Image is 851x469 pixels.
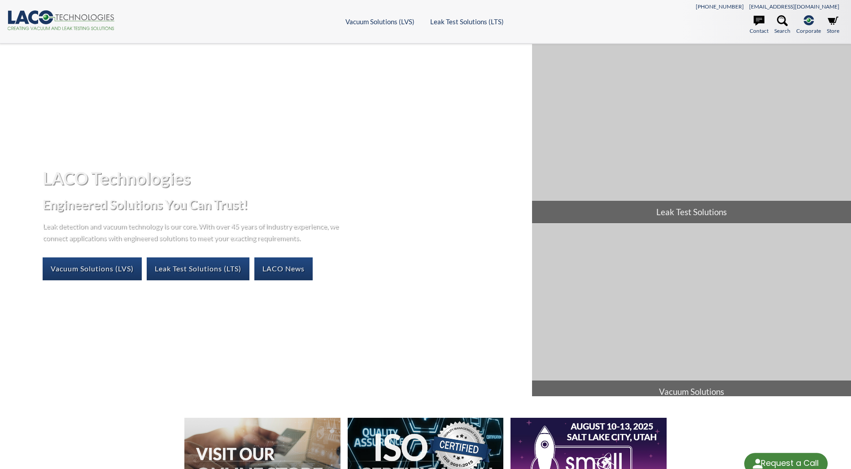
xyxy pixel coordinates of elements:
span: Corporate [796,27,821,35]
a: Vacuum Solutions (LVS) [345,18,415,26]
a: Leak Test Solutions [532,44,851,223]
a: Vacuum Solutions (LVS) [43,257,142,280]
a: [PHONE_NUMBER] [696,3,744,10]
span: Vacuum Solutions [532,381,851,403]
a: Leak Test Solutions (LTS) [430,18,504,26]
a: Store [827,15,839,35]
h1: LACO Technologies [43,167,525,189]
span: Leak Test Solutions [532,201,851,223]
h2: Engineered Solutions You Can Trust! [43,196,525,213]
a: Contact [750,15,768,35]
a: Vacuum Solutions [532,224,851,403]
a: Search [774,15,790,35]
a: [EMAIL_ADDRESS][DOMAIN_NAME] [749,3,839,10]
a: Leak Test Solutions (LTS) [147,257,249,280]
p: Leak detection and vacuum technology is our core. With over 45 years of industry experience, we c... [43,220,343,243]
a: LACO News [254,257,313,280]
